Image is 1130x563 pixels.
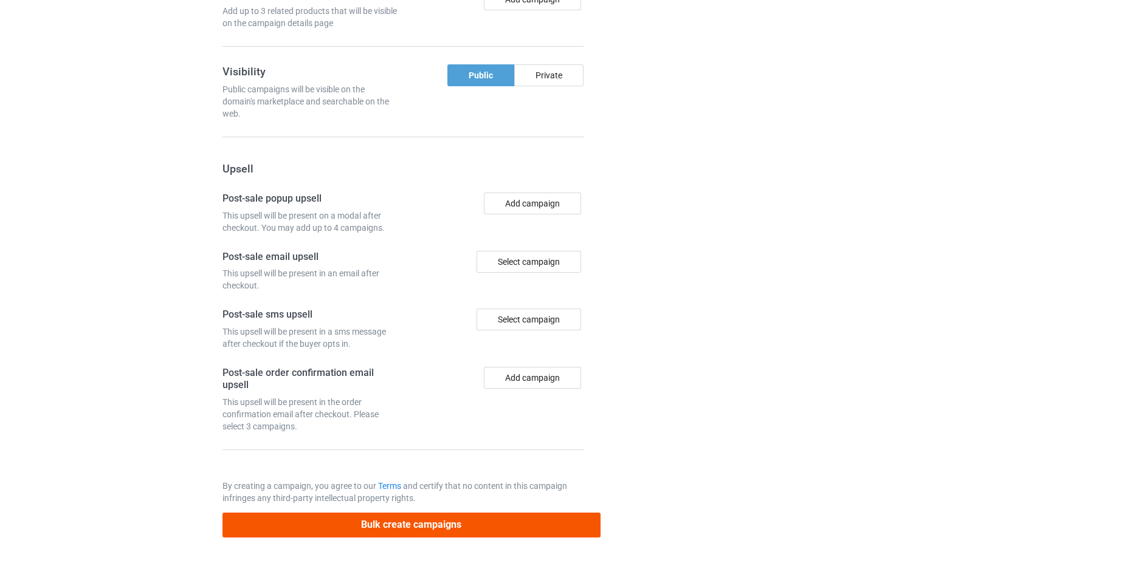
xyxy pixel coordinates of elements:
[222,64,399,78] h3: Visibility
[484,367,581,389] button: Add campaign
[222,251,399,264] h4: Post-sale email upsell
[222,193,399,205] h4: Post-sale popup upsell
[222,5,399,29] div: Add up to 3 related products that will be visible on the campaign details page
[447,64,514,86] div: Public
[222,367,399,392] h4: Post-sale order confirmation email upsell
[222,326,399,350] div: This upsell will be present in a sms message after checkout if the buyer opts in.
[222,309,399,321] h4: Post-sale sms upsell
[378,481,401,491] a: Terms
[484,193,581,214] button: Add campaign
[222,162,584,176] h3: Upsell
[222,480,584,504] p: By creating a campaign, you agree to our and certify that no content in this campaign infringes a...
[222,267,399,292] div: This upsell will be present in an email after checkout.
[222,210,399,234] div: This upsell will be present on a modal after checkout. You may add up to 4 campaigns.
[477,309,581,330] div: Select campaign
[222,513,601,537] button: Bulk create campaigns
[514,64,584,86] div: Private
[222,83,399,120] div: Public campaigns will be visible on the domain's marketplace and searchable on the web.
[477,251,581,273] div: Select campaign
[222,396,399,432] div: This upsell will be present in the order confirmation email after checkout. Please select 3 campa...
